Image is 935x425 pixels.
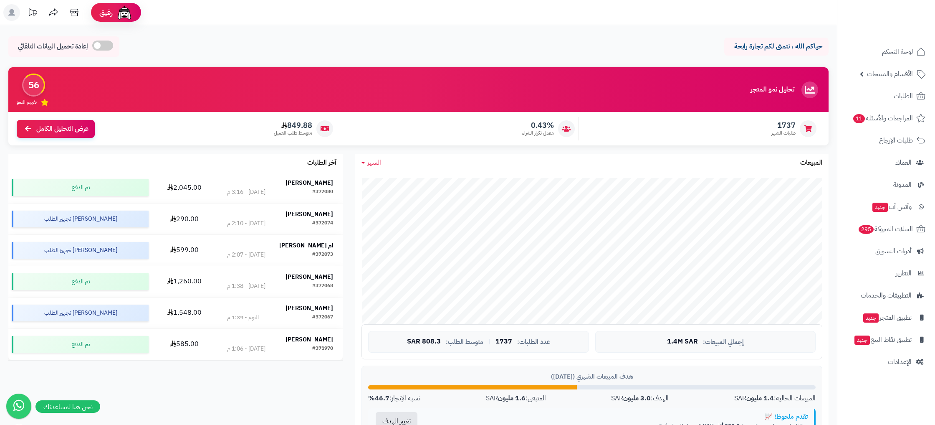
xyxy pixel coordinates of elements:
[842,219,930,239] a: السلات المتروكة295
[312,282,333,290] div: #372068
[312,345,333,353] div: #371970
[771,130,796,137] span: طلبات الشهر
[12,179,149,196] div: تم الدفع
[17,99,37,106] span: تقييم النمو
[99,8,113,18] span: رفيق
[407,338,441,346] span: 808.3 SAR
[703,338,744,346] span: إجمالي المبيعات:
[12,242,149,259] div: [PERSON_NAME] تجهيز الطلب
[852,112,913,124] span: المراجعات والأسئلة
[152,204,217,234] td: 290.00
[152,172,217,203] td: 2,045.00
[227,282,265,290] div: [DATE] - 1:38 م
[312,313,333,322] div: #372067
[12,305,149,321] div: [PERSON_NAME] تجهيز الطلب
[842,42,930,62] a: لوحة التحكم
[861,290,912,301] span: التطبيقات والخدمات
[862,312,912,323] span: تطبيق المتجر
[488,338,490,345] span: |
[361,158,381,168] a: الشهر
[667,338,698,346] span: 1.4M SAR
[859,225,874,234] span: 295
[895,157,912,168] span: العملاء
[842,153,930,173] a: العملاء
[842,241,930,261] a: أدوات التسويق
[842,86,930,106] a: الطلبات
[867,68,913,80] span: الأقسام والمنتجات
[368,372,816,381] div: هدف المبيعات الشهري ([DATE])
[18,42,88,51] span: إعادة تحميل البيانات التلقائي
[286,335,333,344] strong: [PERSON_NAME]
[611,394,669,403] div: الهدف: SAR
[498,393,526,403] strong: 1.6 مليون
[879,135,913,146] span: طلبات الإرجاع
[152,329,217,360] td: 585.00
[286,304,333,313] strong: [PERSON_NAME]
[522,121,554,130] span: 0.43%
[882,46,913,58] span: لوحة التحكم
[872,203,888,212] span: جديد
[368,393,389,403] strong: 46.7%
[842,285,930,305] a: التطبيقات والخدمات
[517,338,550,346] span: عدد الطلبات:
[623,393,651,403] strong: 3.0 مليون
[893,179,912,191] span: المدونة
[842,175,930,195] a: المدونة
[842,130,930,150] a: طلبات الإرجاع
[312,188,333,196] div: #372080
[858,223,913,235] span: السلات المتروكة
[853,114,865,123] span: 11
[312,219,333,228] div: #372074
[307,159,336,167] h3: آخر الطلبات
[863,313,879,323] span: جديد
[286,210,333,219] strong: [PERSON_NAME]
[854,334,912,346] span: تطبيق نقاط البيع
[800,159,822,167] h3: المبيعات
[152,298,217,328] td: 1,548.00
[751,86,794,94] h3: تحليل نمو المتجر
[842,330,930,350] a: تطبيق نقاط البيعجديد
[842,308,930,328] a: تطبيق المتجرجديد
[431,412,808,421] div: تقدم ملحوظ! 📈
[875,245,912,257] span: أدوات التسويق
[12,336,149,353] div: تم الدفع
[894,90,913,102] span: الطلبات
[116,4,133,21] img: ai-face.png
[152,266,217,297] td: 1,260.00
[842,352,930,372] a: الإعدادات
[36,124,88,134] span: عرض التحليل الكامل
[854,336,870,345] span: جديد
[274,121,312,130] span: 849.88
[495,338,512,346] span: 1737
[12,211,149,227] div: [PERSON_NAME] تجهيز الطلب
[279,241,333,250] strong: ام [PERSON_NAME]
[227,251,265,259] div: [DATE] - 2:07 م
[17,120,95,138] a: عرض التحليل الكامل
[152,235,217,266] td: 599.00
[771,121,796,130] span: 1737
[227,313,259,322] div: اليوم - 1:39 م
[734,394,816,403] div: المبيعات الحالية: SAR
[12,273,149,290] div: تم الدفع
[730,42,822,51] p: حياكم الله ، نتمنى لكم تجارة رابحة
[896,267,912,279] span: التقارير
[227,345,265,353] div: [DATE] - 1:06 م
[274,130,312,137] span: متوسط طلب العميل
[368,394,420,403] div: نسبة الإنجاز:
[486,394,546,403] div: المتبقي: SAR
[446,338,483,346] span: متوسط الطلب:
[746,393,774,403] strong: 1.4 مليون
[22,4,43,23] a: تحديثات المنصة
[227,219,265,228] div: [DATE] - 2:10 م
[522,130,554,137] span: معدل تكرار الشراء
[286,272,333,281] strong: [PERSON_NAME]
[842,197,930,217] a: وآتس آبجديد
[888,356,912,368] span: الإعدادات
[286,178,333,187] strong: [PERSON_NAME]
[227,188,265,196] div: [DATE] - 3:16 م
[367,158,381,168] span: الشهر
[312,251,333,259] div: #372073
[842,263,930,283] a: التقارير
[872,201,912,213] span: وآتس آب
[842,108,930,128] a: المراجعات والأسئلة11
